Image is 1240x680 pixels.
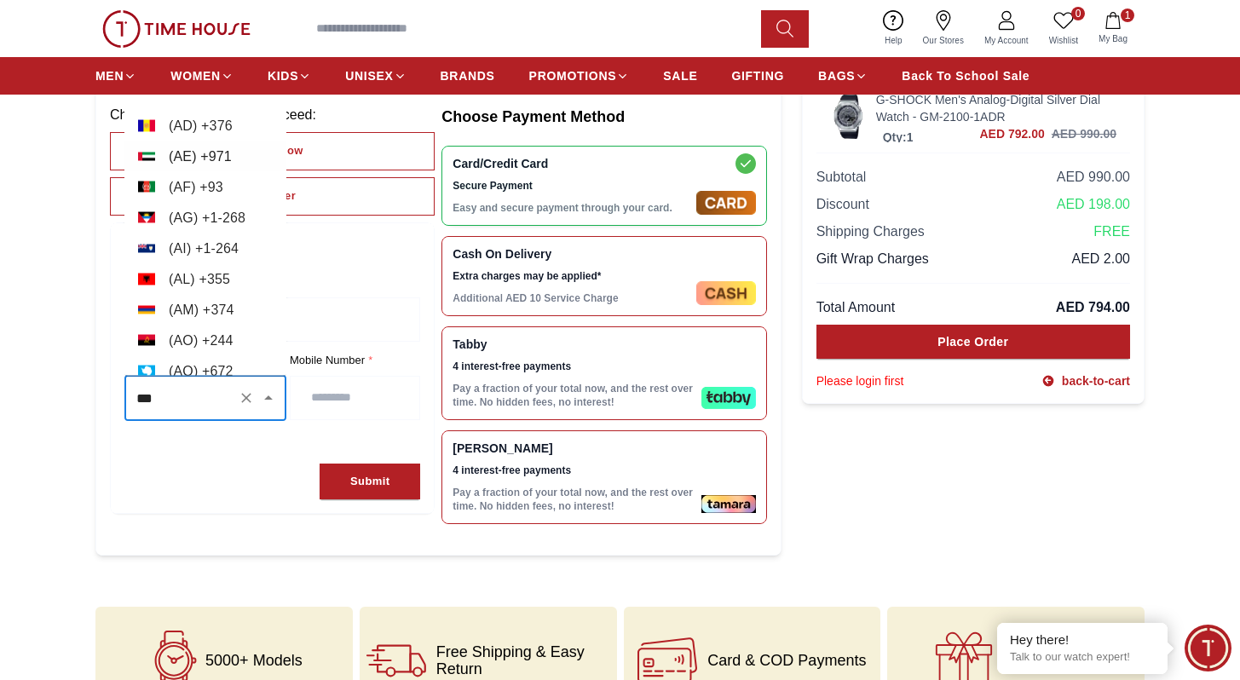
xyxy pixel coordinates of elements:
a: back-to-cart [1041,372,1130,389]
li: ( AF ) + 93 [124,171,286,202]
a: WOMEN [170,61,234,91]
a: KIDS [268,61,311,91]
span: Back To School Sale [902,67,1029,84]
span: KIDS [268,67,298,84]
span: MEN [95,67,124,84]
button: Submit [320,464,420,500]
span: 5000+ Models [205,652,303,669]
p: Talk to our watch expert! [1010,650,1155,665]
span: AED 198.00 [1057,194,1130,215]
a: BRANDS [441,61,495,91]
li: ( AD ) + 376 [124,110,286,141]
span: Free Shipping & Easy Return [436,643,610,677]
span: 0 [1071,7,1085,20]
p: Pay a fraction of your total now, and the rest over time. No hidden fees, no interest! [453,486,694,513]
a: Our Stores [913,7,974,50]
span: Card & COD Payments [707,652,866,669]
a: BAGS [818,61,868,91]
li: ( AE ) + 971 [124,141,286,171]
span: Tabby [453,337,694,351]
h2: Choose Payment Method [441,105,766,129]
span: BAGS [818,67,855,84]
button: Place Order [816,325,1130,359]
a: Help [874,7,913,50]
span: AED 792.00 [979,125,1044,142]
span: My Account [978,34,1035,47]
p: Easy and secure payment through your card. [453,201,689,215]
p: Additional AED 10 Service Charge [453,291,689,305]
p: Qty: 1 [880,129,917,146]
span: Gift Wrap Charges [816,249,929,269]
button: Log in now [110,132,435,170]
span: SALE [663,67,697,84]
li: ( AM ) + 374 [124,294,286,325]
li: ( AQ ) + 672 [124,355,286,386]
a: 0Wishlist [1039,7,1088,50]
img: ... [102,10,251,48]
span: Cash On Delivery [453,247,689,261]
a: G-SHOCK Men's Analog-Digital Silver Dial Watch - GM-2100-1ADR [876,91,1116,125]
li: ( AI ) + 1-264 [124,233,286,263]
span: GIFTING [731,67,784,84]
li: ( AL ) + 355 [124,263,286,294]
span: Extra charges may be applied* [453,269,689,283]
a: UNISEX [345,61,406,91]
li: ( AO ) + 244 [124,325,286,355]
div: Log in now [242,141,303,161]
p: Pay a fraction of your total now, and the rest over time. No hidden fees, no interest! [453,382,694,409]
span: FREE [1093,222,1130,242]
img: Tabby [701,387,756,409]
div: Please login first [816,372,904,389]
img: Tamara [701,495,756,513]
span: Shipping Charges [816,222,925,242]
span: Card/Credit Card [453,157,689,170]
span: PROMOTIONS [529,67,617,84]
a: GIFTING [731,61,784,91]
span: AED 794.00 [1056,297,1130,318]
img: Card/Credit Card [696,191,756,215]
span: BRANDS [441,67,495,84]
span: Help [878,34,909,47]
span: UNISEX [345,67,393,84]
img: Cash On Delivery [696,281,756,305]
span: Total Amount [816,297,896,318]
span: Secure Payment [453,179,689,193]
span: Our Stores [916,34,971,47]
a: PROMOTIONS [529,61,630,91]
div: Chat Widget [1185,625,1231,671]
a: MEN [95,61,136,91]
div: Submit [350,472,389,492]
span: AED 2.00 [1072,249,1130,269]
a: Back To School Sale [902,61,1029,91]
button: Register [110,177,435,216]
span: Subtotal [816,167,867,187]
span: 1 [1121,9,1134,22]
span: AED 990.00 [1057,167,1130,187]
a: SALE [663,61,697,91]
h3: AED 990.00 [1052,125,1116,142]
button: Clear [234,386,258,410]
label: Mobile Number [290,352,420,369]
li: ( AG ) + 1-268 [124,202,286,233]
span: 4 interest-free payments [453,360,694,373]
span: WOMEN [170,67,221,84]
span: 4 interest-free payments [453,464,694,477]
img: ... [831,95,865,139]
div: Hey there! [1010,631,1155,648]
span: Discount [816,194,869,215]
p: Choose how you want to proceed : [110,105,435,125]
div: Place Order [937,333,1008,350]
button: Close [257,386,280,410]
span: My Bag [1092,32,1134,45]
button: 1My Bag [1088,9,1138,49]
span: [PERSON_NAME] [453,441,694,455]
span: Wishlist [1042,34,1085,47]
